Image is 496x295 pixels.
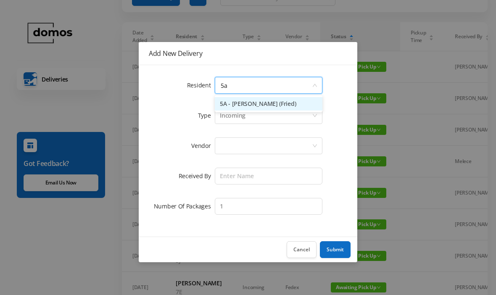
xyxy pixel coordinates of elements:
[312,113,317,119] i: icon: down
[179,172,215,180] label: Received By
[187,81,215,89] label: Resident
[220,108,245,124] div: Incoming
[215,168,322,184] input: Enter Name
[191,142,215,150] label: Vendor
[149,75,347,216] form: Add New Delivery
[320,241,351,258] button: Submit
[312,143,317,149] i: icon: down
[287,241,317,258] button: Cancel
[215,97,322,111] li: 5A - [PERSON_NAME] (Fried)
[312,83,317,89] i: icon: down
[149,49,347,58] div: Add New Delivery
[154,202,215,210] label: Number Of Packages
[198,111,215,119] label: Type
